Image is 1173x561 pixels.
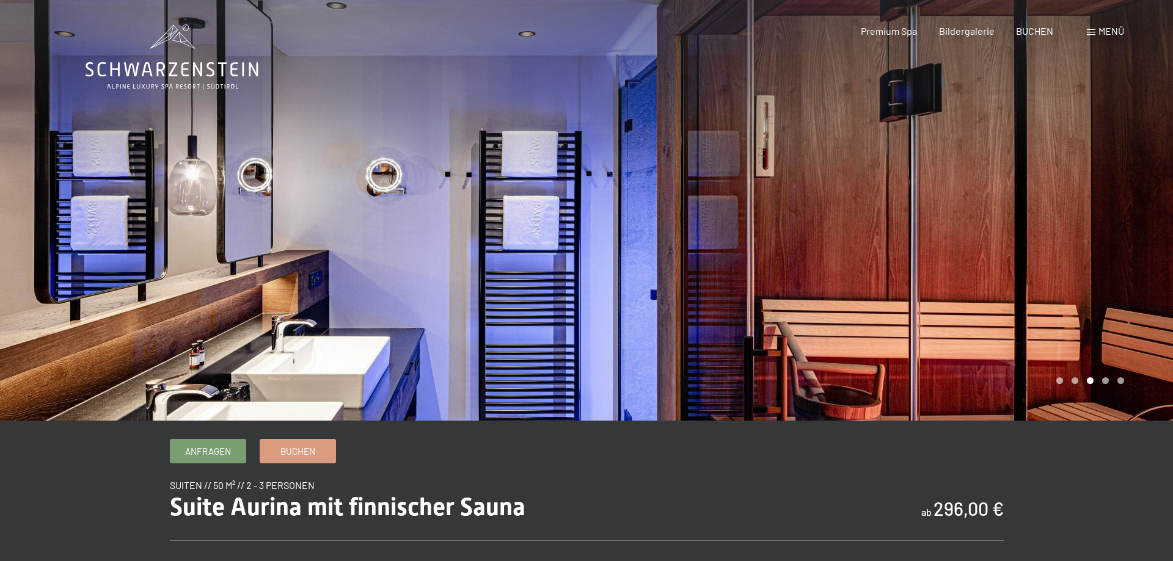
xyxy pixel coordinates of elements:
[1098,25,1124,37] span: Menü
[185,445,231,458] span: Anfragen
[170,440,246,463] a: Anfragen
[170,493,525,521] span: Suite Aurina mit finnischer Sauna
[260,440,335,463] a: Buchen
[1016,25,1053,37] a: BUCHEN
[921,506,932,518] span: ab
[934,498,1004,519] b: 296,00 €
[170,479,315,491] span: Suiten // 50 m² // 2 - 3 Personen
[280,445,315,458] span: Buchen
[861,25,917,37] a: Premium Spa
[939,25,995,37] a: Bildergalerie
